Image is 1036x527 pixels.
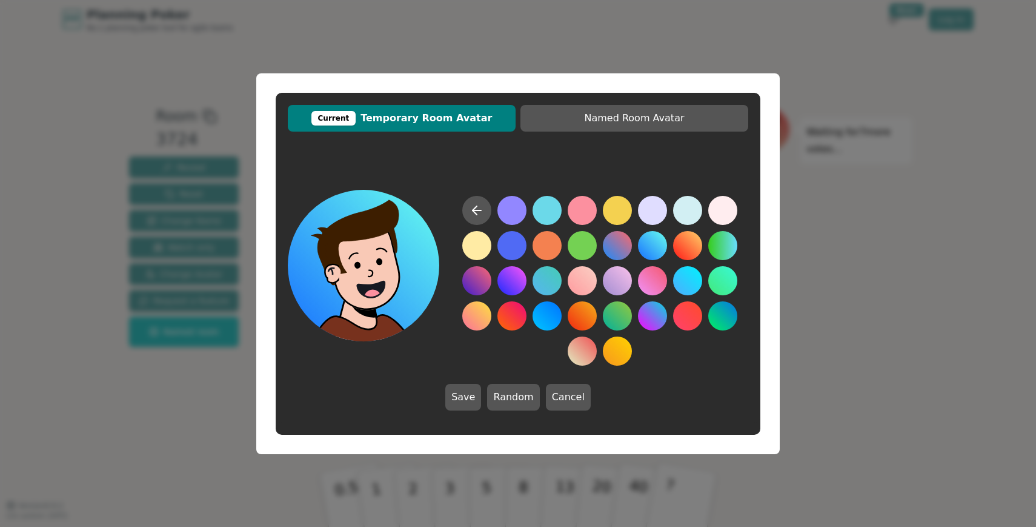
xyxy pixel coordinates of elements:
[526,111,742,126] span: Named Room Avatar
[520,105,748,132] button: Named Room Avatar
[294,111,510,126] span: Temporary Room Avatar
[445,384,481,411] button: Save
[311,111,356,126] div: Current
[487,384,539,411] button: Random
[288,105,516,132] button: CurrentTemporary Room Avatar
[546,384,591,411] button: Cancel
